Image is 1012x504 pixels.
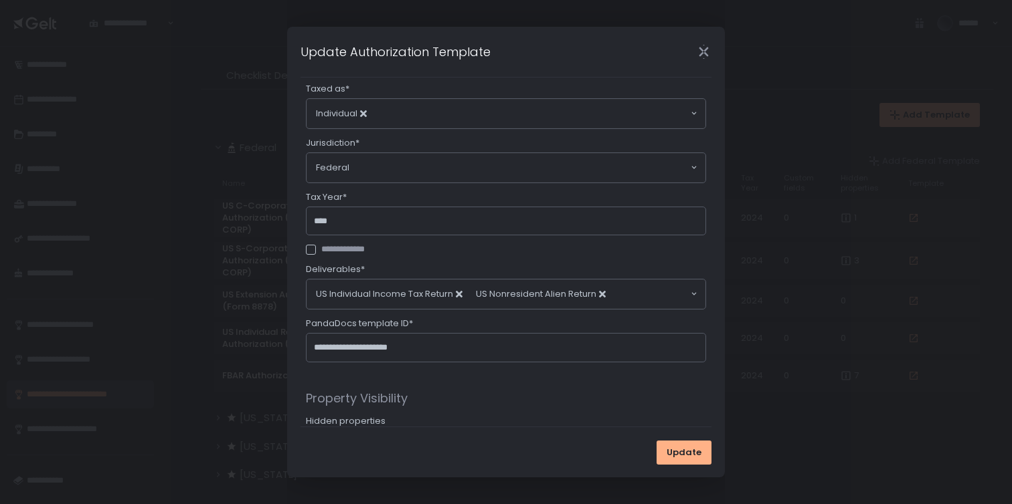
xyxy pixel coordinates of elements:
span: Taxed as* [306,83,349,95]
span: PandaDocs template ID* [306,318,413,330]
input: Search for option [380,107,689,120]
span: Property Visibility [306,389,706,407]
span: Federal [316,161,349,174]
span: Hidden properties [306,415,386,427]
button: Deselect US Nonresident Alien Return [599,291,606,297]
button: Update [657,440,711,465]
button: Deselect Individual [360,110,367,117]
div: Close [682,44,725,59]
input: Search for option [349,161,689,174]
span: Jurisdiction* [306,137,359,149]
div: Search for option [307,99,705,128]
span: US Nonresident Alien Return [476,287,619,301]
button: Deselect US Individual Income Tax Return [456,291,462,297]
h1: Update Authorization Template [301,43,491,61]
span: Deliverables* [306,263,365,275]
div: Search for option [307,279,705,309]
span: Tax Year* [306,191,347,203]
div: Search for option [307,153,705,182]
input: Search for option [619,287,689,301]
span: US Individual Income Tax Return [316,287,476,301]
span: Update [667,447,701,459]
span: Individual [316,107,380,120]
